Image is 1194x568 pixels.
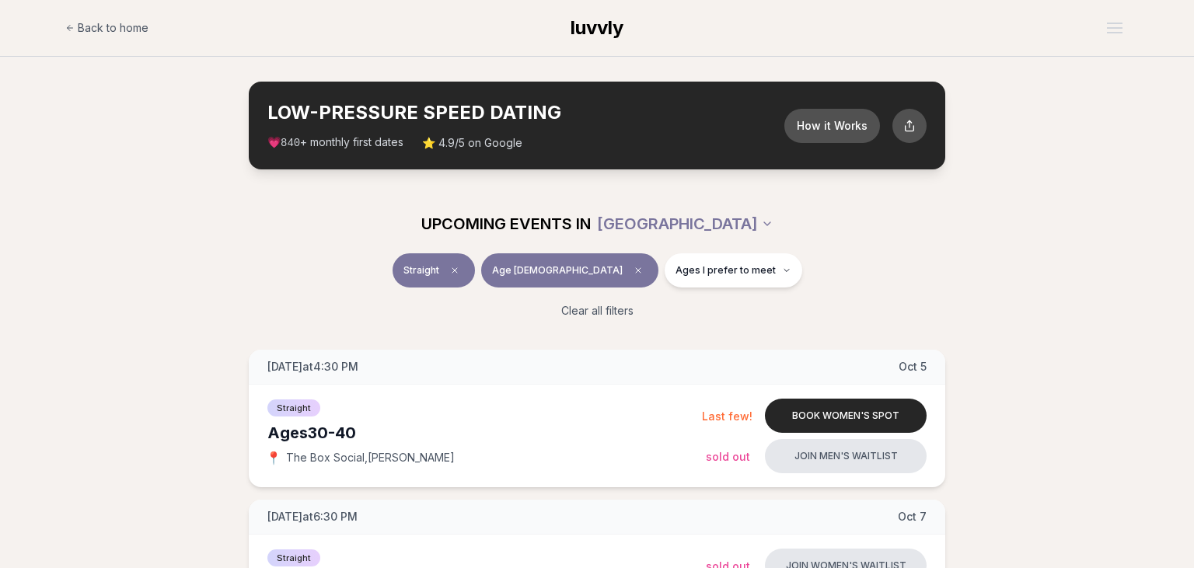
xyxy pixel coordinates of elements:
span: 📍 [267,451,280,464]
span: Clear age [629,261,648,280]
span: ⭐ 4.9/5 on Google [422,135,522,151]
a: luvvly [571,16,623,40]
span: Clear event type filter [445,261,464,280]
a: Back to home [65,12,148,44]
span: Sold Out [706,450,750,463]
button: StraightClear event type filter [393,253,475,287]
button: [GEOGRAPHIC_DATA] [597,207,773,241]
span: Oct 7 [898,509,927,524]
button: Age [DEMOGRAPHIC_DATA]Clear age [481,253,658,287]
span: luvvly [571,16,623,39]
button: Join men's waitlist [765,439,927,473]
div: Ages 30-40 [267,422,702,444]
span: Age [DEMOGRAPHIC_DATA] [492,264,623,277]
span: 840 [281,137,300,149]
button: How it Works [784,109,880,143]
span: Straight [267,549,320,566]
span: Back to home [78,20,148,36]
span: UPCOMING EVENTS IN [421,213,591,235]
span: Last few! [702,409,752,423]
button: Clear all filters [552,294,643,328]
span: Straight [403,264,439,277]
h2: LOW-PRESSURE SPEED DATING [267,100,784,125]
span: [DATE] at 4:30 PM [267,359,358,375]
span: Ages I prefer to meet [676,264,776,277]
button: Book women's spot [765,399,927,433]
span: 💗 + monthly first dates [267,134,403,151]
button: Open menu [1101,16,1129,40]
span: The Box Social , [PERSON_NAME] [286,450,455,465]
span: Straight [267,399,320,416]
span: Oct 5 [899,359,927,375]
span: [DATE] at 6:30 PM [267,509,358,524]
button: Ages I prefer to meet [665,253,802,287]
